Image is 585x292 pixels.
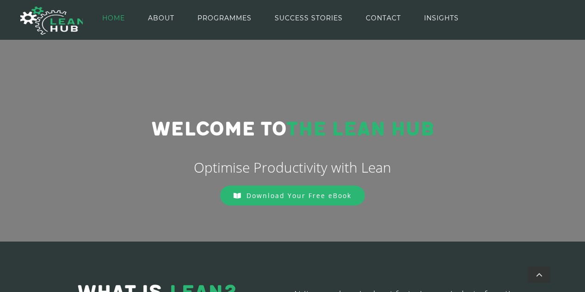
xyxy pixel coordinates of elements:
[148,0,174,36] a: ABOUT
[424,0,459,36] a: INSIGHTS
[20,0,83,41] img: The Lean Hub | Optimising productivity with Lean Logo
[366,0,401,36] a: CONTACT
[246,191,351,200] span: Download Your Free eBook
[197,0,252,36] a: PROGRAMMES
[102,0,459,36] nav: Main Menu
[286,118,434,141] span: THE LEAN HUB
[151,118,286,141] span: Welcome to
[275,0,343,36] a: SUCCESS STORIES
[194,158,391,177] span: Optimise Productivity with Lean
[220,186,365,205] a: Download Your Free eBook
[102,0,125,36] a: HOME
